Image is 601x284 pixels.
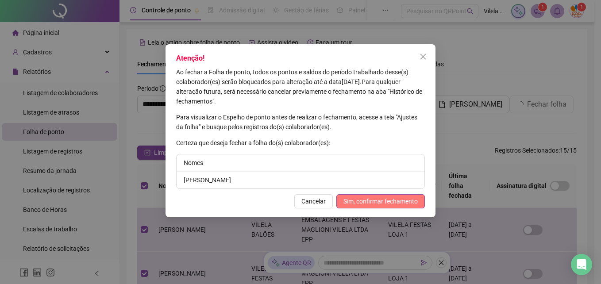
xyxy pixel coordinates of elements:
span: Certeza que deseja fechar a folha do(s) colaborador(es): [176,139,330,146]
span: Atenção! [176,54,204,62]
p: [DATE] . [176,67,425,106]
span: Sim, confirmar fechamento [343,196,418,206]
span: Para qualquer alteração futura, será necessário cancelar previamente o fechamento na aba "Históri... [176,78,422,105]
span: close [420,53,427,60]
li: [PERSON_NAME] [177,172,424,188]
button: Cancelar [294,194,333,208]
span: Cancelar [301,196,326,206]
div: Open Intercom Messenger [571,254,592,275]
button: Sim, confirmar fechamento [336,194,425,208]
span: Nomes [184,159,203,166]
button: Close [416,50,430,64]
span: Para visualizar o Espelho de ponto antes de realizar o fechamento, acesse a tela "Ajustes da folh... [176,114,417,130]
span: Ao fechar a Folha de ponto, todos os pontos e saldos do período trabalhado desse(s) colaborador(e... [176,69,408,85]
